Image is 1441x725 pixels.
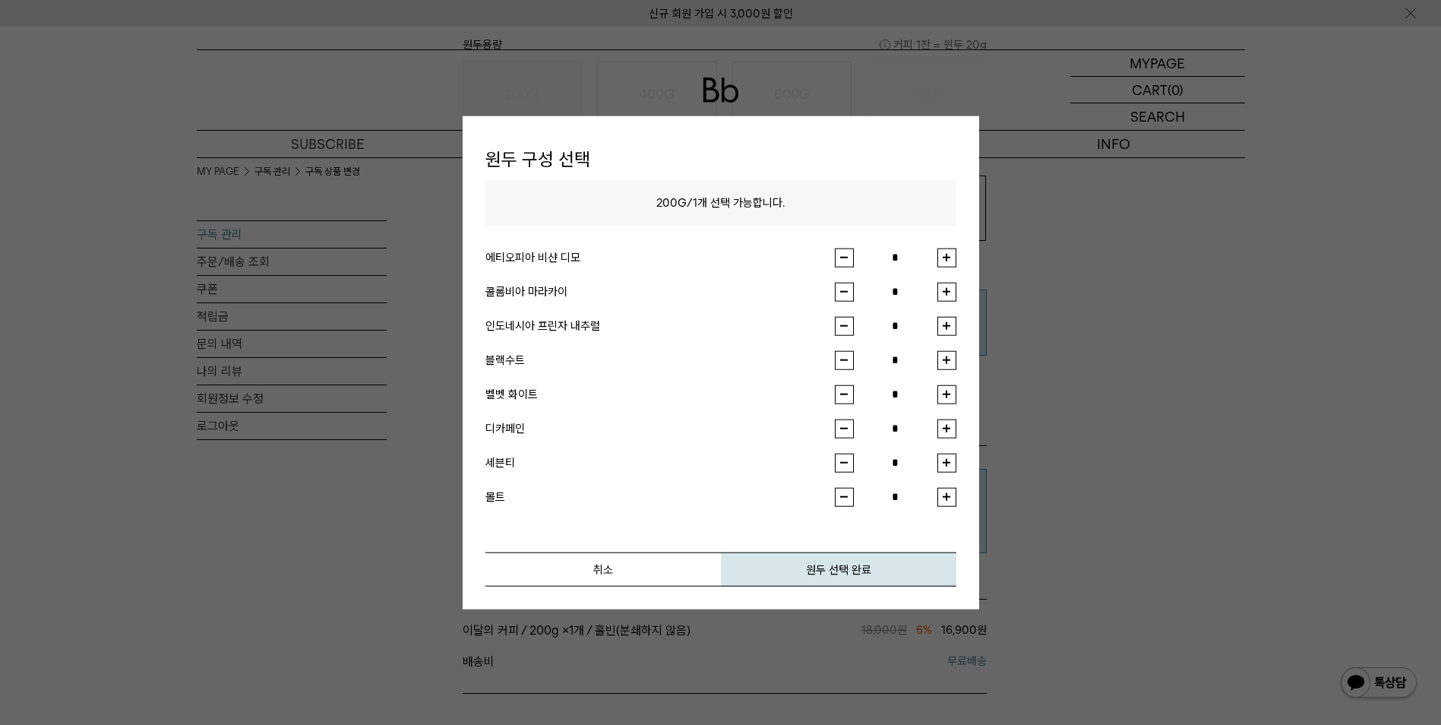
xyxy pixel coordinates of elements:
[485,317,835,335] div: 인도네시아 프린자 내추럴
[485,283,835,301] div: 콜롬비아 마라카이
[485,552,721,586] button: 취소
[656,195,687,209] span: 200G
[485,351,835,369] div: 블랙수트
[485,419,835,438] div: 디카페인
[485,139,956,180] h1: 원두 구성 선택
[485,454,835,472] div: 세븐티
[485,249,835,267] div: 에티오피아 비샨 디모
[485,385,835,404] div: 벨벳 화이트
[721,552,956,586] button: 원두 선택 완료
[693,195,697,209] span: 1
[485,488,835,506] div: 몰트
[485,179,956,225] p: / 개 선택 가능합니다.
